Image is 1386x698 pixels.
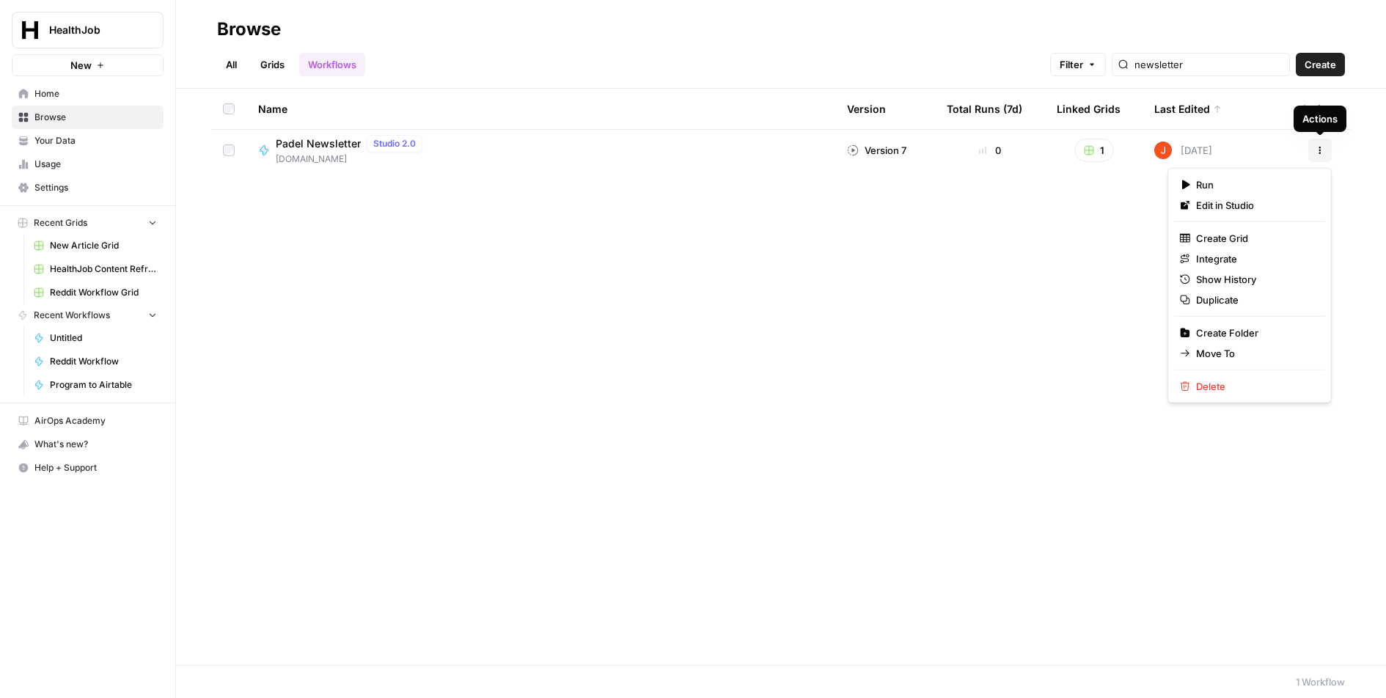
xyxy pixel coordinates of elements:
[847,143,906,158] div: Version 7
[373,137,416,150] span: Studio 2.0
[1154,142,1212,159] div: [DATE]
[50,262,157,276] span: HealthJob Content Refresh Grid
[27,326,164,350] a: Untitled
[27,281,164,304] a: Reddit Workflow Grid
[217,18,281,41] div: Browse
[12,12,164,48] button: Workspace: HealthJob
[27,234,164,257] a: New Article Grid
[12,212,164,234] button: Recent Grids
[50,331,157,345] span: Untitled
[27,257,164,281] a: HealthJob Content Refresh Grid
[299,53,365,76] a: Workflows
[70,58,92,73] span: New
[50,355,157,368] span: Reddit Workflow
[34,134,157,147] span: Your Data
[34,461,157,474] span: Help + Support
[1134,57,1283,72] input: Search
[34,181,157,194] span: Settings
[1302,111,1338,126] div: Actions
[947,89,1022,129] div: Total Runs (7d)
[1154,142,1172,159] img: h785y6s5ijaobq0cc3c4ue3ac79y
[1196,231,1313,246] span: Create Grid
[12,54,164,76] button: New
[1305,57,1336,72] span: Create
[34,111,157,124] span: Browse
[12,129,164,153] a: Your Data
[217,53,246,76] a: All
[847,89,886,129] div: Version
[276,153,428,166] span: [DOMAIN_NAME]
[1196,293,1313,307] span: Duplicate
[1196,198,1313,213] span: Edit in Studio
[34,309,110,322] span: Recent Workflows
[50,239,157,252] span: New Article Grid
[1050,53,1106,76] button: Filter
[258,89,824,129] div: Name
[12,433,164,456] button: What's new?
[12,176,164,199] a: Settings
[12,456,164,480] button: Help + Support
[1196,346,1313,361] span: Move To
[1296,675,1345,689] div: 1 Workflow
[50,286,157,299] span: Reddit Workflow Grid
[34,414,157,427] span: AirOps Academy
[276,136,361,151] span: Padel Newsletter
[34,216,87,229] span: Recent Grids
[27,373,164,397] a: Program to Airtable
[27,350,164,373] a: Reddit Workflow
[34,87,157,100] span: Home
[17,17,43,43] img: HealthJob Logo
[1196,326,1313,340] span: Create Folder
[1074,139,1114,162] button: 1
[258,135,824,166] a: Padel NewsletterStudio 2.0[DOMAIN_NAME]
[49,23,138,37] span: HealthJob
[12,433,163,455] div: What's new?
[1196,272,1313,287] span: Show History
[12,106,164,129] a: Browse
[1154,89,1222,129] div: Last Edited
[12,82,164,106] a: Home
[1296,53,1345,76] button: Create
[252,53,293,76] a: Grids
[1196,251,1313,266] span: Integrate
[1196,379,1313,394] span: Delete
[12,409,164,433] a: AirOps Academy
[34,158,157,171] span: Usage
[50,378,157,392] span: Program to Airtable
[947,143,1033,158] div: 0
[1301,89,1340,129] div: Actions
[12,153,164,176] a: Usage
[1060,57,1083,72] span: Filter
[1057,89,1121,129] div: Linked Grids
[12,304,164,326] button: Recent Workflows
[1196,177,1313,192] span: Run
